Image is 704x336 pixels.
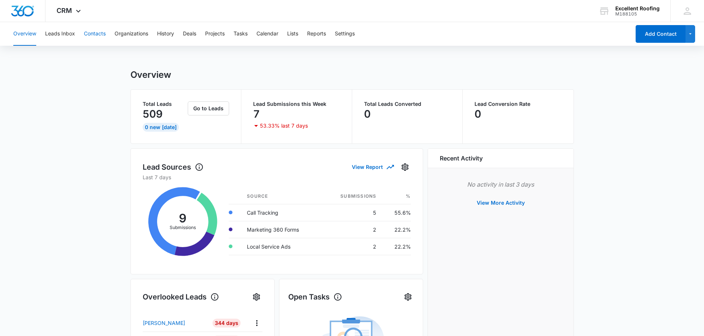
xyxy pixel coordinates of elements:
[212,319,241,328] div: 344 Days
[288,291,342,302] h1: Open Tasks
[143,173,411,181] p: Last 7 days
[143,108,163,120] p: 509
[440,180,562,189] p: No activity in last 3 days
[183,22,196,46] button: Deals
[322,188,382,204] th: Submissions
[251,317,262,329] button: Actions
[241,188,322,204] th: Source
[143,162,204,173] h1: Lead Sources
[57,7,72,14] span: CRM
[364,108,371,120] p: 0
[143,101,187,107] p: Total Leads
[322,204,382,221] td: 5
[256,22,278,46] button: Calendar
[84,22,106,46] button: Contacts
[615,6,660,11] div: account name
[251,291,262,303] button: Settings
[287,22,298,46] button: Lists
[440,154,483,163] h6: Recent Activity
[615,11,660,17] div: account id
[382,204,411,221] td: 55.6%
[322,238,382,255] td: 2
[188,105,229,111] a: Go to Leads
[115,22,148,46] button: Organizations
[399,161,411,173] button: Settings
[188,101,229,115] button: Go to Leads
[260,123,308,128] p: 53.33% last 7 days
[402,291,414,303] button: Settings
[475,101,562,107] p: Lead Conversion Rate
[130,69,171,80] h1: Overview
[143,123,179,132] div: 0 New [DATE]
[469,194,532,212] button: View More Activity
[253,108,260,120] p: 7
[382,188,411,204] th: %
[143,319,185,327] p: [PERSON_NAME]
[45,22,75,46] button: Leads Inbox
[382,238,411,255] td: 22.2%
[475,108,481,120] p: 0
[241,221,322,238] td: Marketing 360 Forms
[382,221,411,238] td: 22.2%
[307,22,326,46] button: Reports
[241,238,322,255] td: Local Service Ads
[234,22,248,46] button: Tasks
[13,22,36,46] button: Overview
[157,22,174,46] button: History
[636,25,686,43] button: Add Contact
[335,22,355,46] button: Settings
[205,22,225,46] button: Projects
[352,160,393,173] button: View Report
[364,101,451,107] p: Total Leads Converted
[143,291,219,302] h1: Overlooked Leads
[322,221,382,238] td: 2
[241,204,322,221] td: Call Tracking
[253,101,340,107] p: Lead Submissions this Week
[143,319,207,327] a: [PERSON_NAME]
